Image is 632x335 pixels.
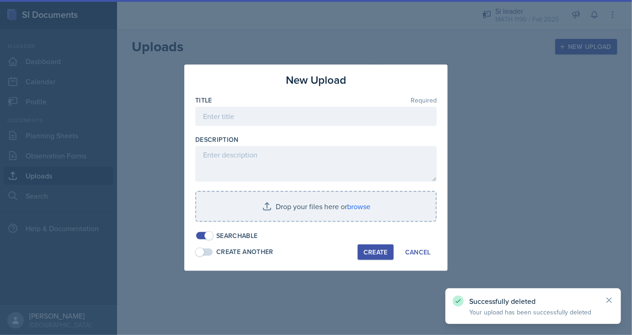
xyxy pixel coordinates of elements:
div: Create Another [216,247,273,257]
button: Create [358,244,394,260]
label: Title [195,96,212,105]
h3: New Upload [286,72,346,88]
button: Cancel [399,244,437,260]
div: Searchable [216,231,258,241]
span: Required [411,97,437,103]
p: Successfully deleted [469,297,597,306]
div: Create [364,249,388,256]
input: Enter title [195,107,437,126]
label: Description [195,135,239,144]
p: Your upload has been successfully deleted [469,308,597,317]
div: Cancel [405,249,431,256]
